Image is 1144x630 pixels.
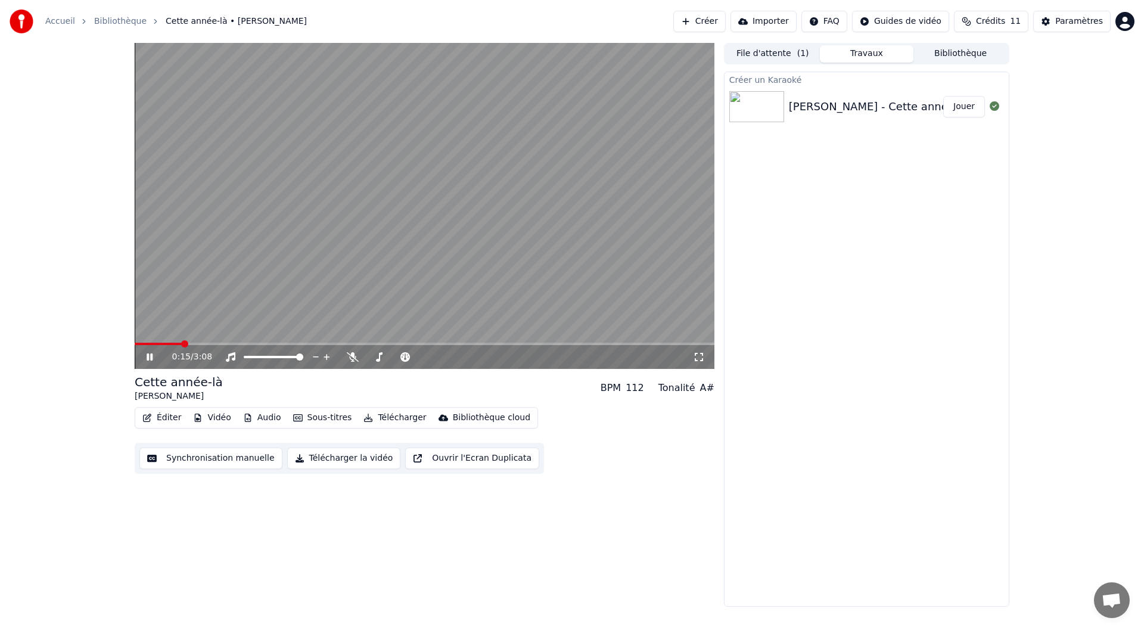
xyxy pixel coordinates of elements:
div: [PERSON_NAME] [135,390,223,402]
span: Cette année-là • [PERSON_NAME] [166,15,307,27]
button: Ouvrir l'Ecran Duplicata [405,448,539,469]
button: FAQ [801,11,847,32]
span: ( 1 ) [797,48,809,60]
button: Bibliothèque [913,45,1008,63]
button: Guides de vidéo [852,11,949,32]
button: Importer [730,11,797,32]
button: Audio [238,409,286,426]
img: youka [10,10,33,33]
button: Télécharger [359,409,431,426]
div: Paramètres [1055,15,1103,27]
button: Travaux [820,45,914,63]
a: Accueil [45,15,75,27]
div: A# [700,381,714,395]
a: Ouvrir le chat [1094,582,1130,618]
nav: breadcrumb [45,15,307,27]
button: Sous-titres [288,409,357,426]
span: 3:08 [194,351,212,363]
button: Crédits11 [954,11,1028,32]
div: Créer un Karaoké [725,72,1009,86]
span: 0:15 [172,351,191,363]
button: File d'attente [726,45,820,63]
button: Créer [673,11,726,32]
button: Paramètres [1033,11,1111,32]
div: Tonalité [658,381,695,395]
button: Vidéo [188,409,235,426]
a: Bibliothèque [94,15,147,27]
div: [PERSON_NAME] - Cette année-là [789,98,968,115]
span: 11 [1010,15,1021,27]
div: / [172,351,201,363]
div: BPM [601,381,621,395]
span: Crédits [976,15,1005,27]
div: 112 [626,381,644,395]
button: Télécharger la vidéo [287,448,401,469]
div: Cette année-là [135,374,223,390]
button: Jouer [943,96,985,117]
button: Éditer [138,409,186,426]
button: Synchronisation manuelle [139,448,282,469]
div: Bibliothèque cloud [453,412,530,424]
